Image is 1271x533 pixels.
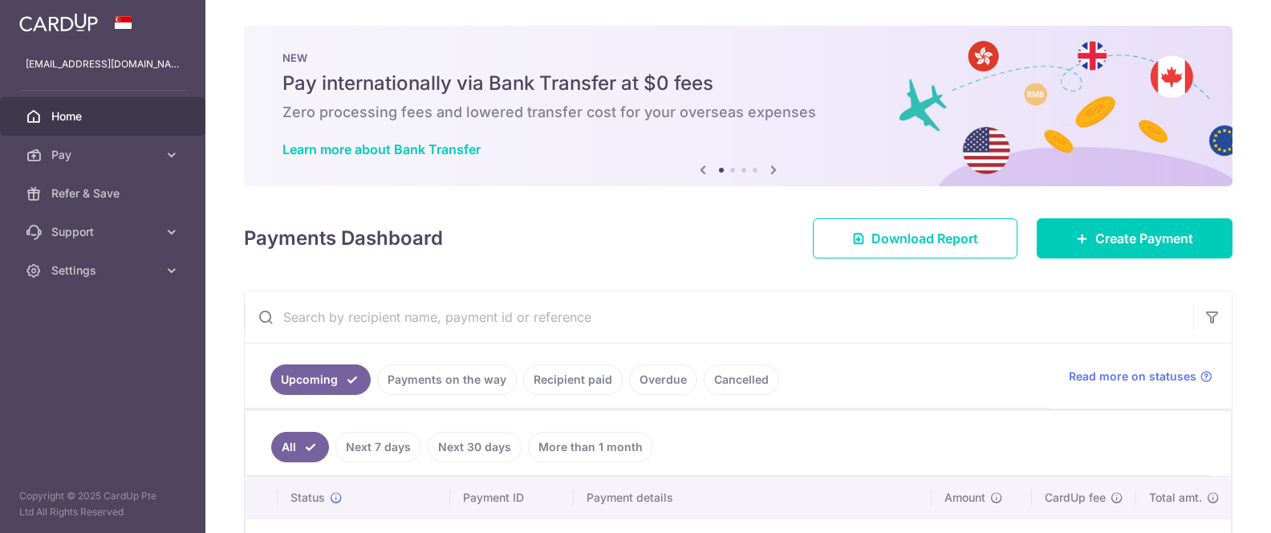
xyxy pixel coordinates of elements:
[282,141,481,157] a: Learn more about Bank Transfer
[1045,490,1106,506] span: CardUp fee
[19,13,98,32] img: CardUp
[1069,368,1212,384] a: Read more on statuses
[377,364,517,395] a: Payments on the way
[450,477,574,519] th: Payment ID
[523,364,623,395] a: Recipient paid
[244,224,443,253] h4: Payments Dashboard
[282,103,1194,122] h6: Zero processing fees and lowered transfer cost for your overseas expenses
[290,490,325,506] span: Status
[1149,490,1202,506] span: Total amt.
[1095,229,1193,248] span: Create Payment
[282,71,1194,96] h5: Pay internationally via Bank Transfer at $0 fees
[1037,218,1232,258] a: Create Payment
[704,364,779,395] a: Cancelled
[51,185,157,201] span: Refer & Save
[871,229,978,248] span: Download Report
[51,262,157,279] span: Settings
[944,490,985,506] span: Amount
[813,218,1017,258] a: Download Report
[244,26,1232,186] img: Bank transfer banner
[629,364,697,395] a: Overdue
[51,224,157,240] span: Support
[335,432,421,462] a: Next 7 days
[528,432,653,462] a: More than 1 month
[574,477,932,519] th: Payment details
[428,432,522,462] a: Next 30 days
[271,432,329,462] a: All
[51,108,157,124] span: Home
[51,147,157,163] span: Pay
[26,56,180,72] p: [EMAIL_ADDRESS][DOMAIN_NAME]
[270,364,371,395] a: Upcoming
[245,291,1193,343] input: Search by recipient name, payment id or reference
[282,51,1194,64] p: NEW
[1069,368,1196,384] span: Read more on statuses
